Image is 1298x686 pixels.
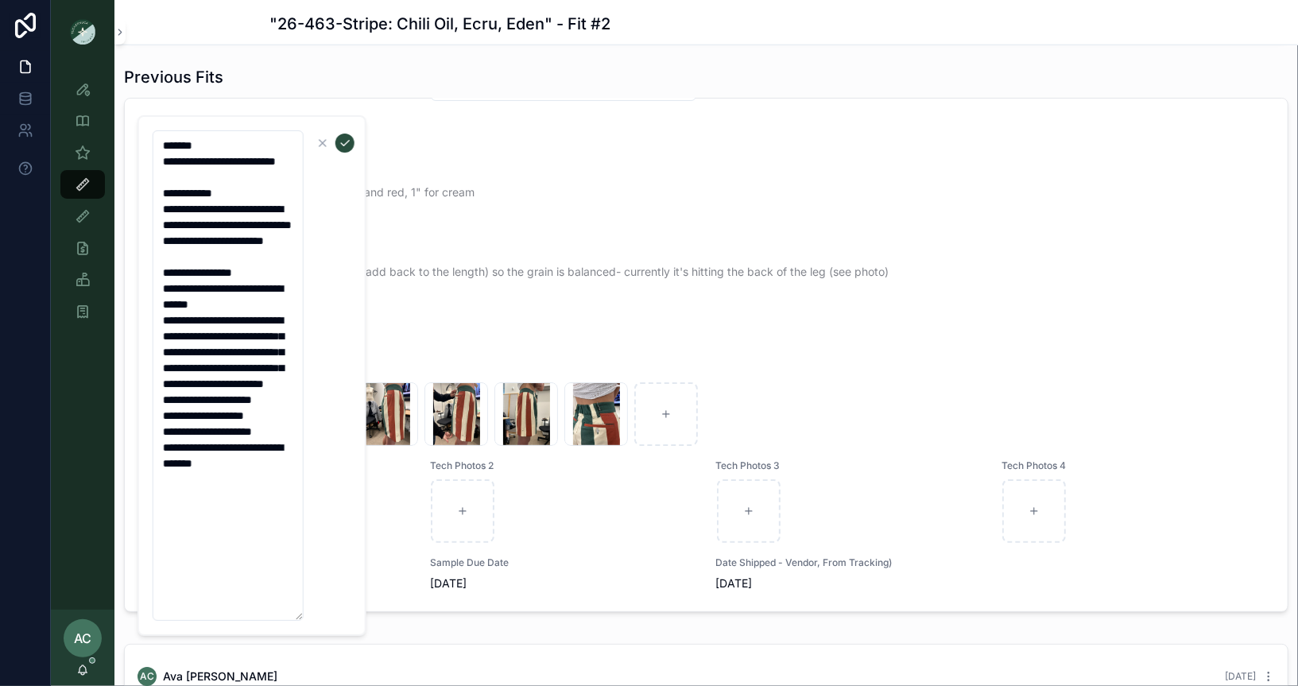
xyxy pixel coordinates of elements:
[716,576,983,591] span: [DATE]
[430,556,697,569] span: Sample Due Date
[124,66,223,88] h1: Previous Fits
[430,459,697,472] span: Tech Photos 2
[716,556,983,569] span: Date Shipped - Vendor, From Tracking)
[74,629,91,648] span: AC
[163,669,277,684] span: Ava [PERSON_NAME]
[1002,459,1269,472] span: Tech Photos 4
[716,459,983,472] span: Tech Photos 3
[144,362,1269,375] span: Fit Photos
[51,64,114,347] div: scrollable content
[1225,670,1256,682] span: [DATE]
[140,670,154,683] span: AC
[150,121,1262,343] span: [DATE] FIT STATUS: PROTO, GO TO PPS Design Note: -change stripe artwork to 3/4" for green and red...
[269,13,610,35] h1: "26-463-Stripe: Chili Oil, Ecru, Eden" - Fit #2
[430,576,697,591] span: [DATE]
[70,19,95,45] img: App logo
